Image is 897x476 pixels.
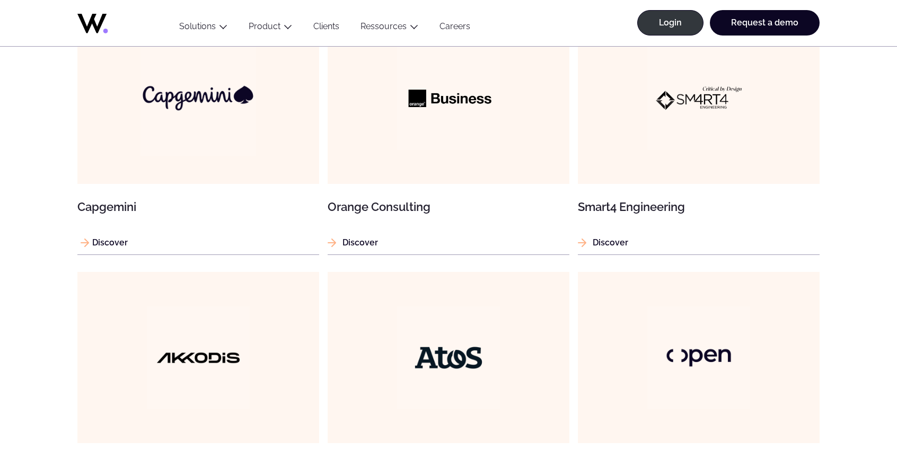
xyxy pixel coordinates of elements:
img: Akkodis [147,306,250,409]
h3: Capgemini [77,201,319,213]
h3: Orange Consulting [328,201,569,213]
a: Ressources [360,21,407,31]
p: Discover [578,236,820,249]
img: Orange Consulting [397,47,500,149]
iframe: Chatbot [827,406,882,461]
a: Product [249,21,280,31]
a: Smart4 Engineering Smart4 Engineering Discover [578,13,820,255]
a: Login [637,10,703,36]
img: Capgemini [140,40,256,156]
button: Product [238,21,303,36]
p: Discover [328,236,569,249]
img: Smart4 Engineering [647,47,750,149]
img: Atos [397,306,500,409]
a: Capgemini Capgemini Discover [77,13,319,255]
h3: Smart4 Engineering [578,201,820,213]
a: Careers [429,21,481,36]
a: Clients [303,21,350,36]
p: Discover [77,236,319,249]
img: Open [647,306,750,409]
a: Request a demo [710,10,820,36]
a: Orange Consulting Orange Consulting Discover [328,13,569,255]
button: Ressources [350,21,429,36]
button: Solutions [169,21,238,36]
